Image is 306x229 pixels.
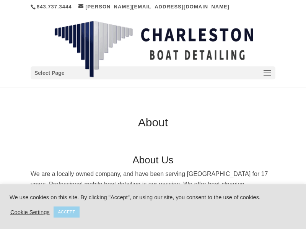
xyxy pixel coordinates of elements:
p: We are a locally owned company, and have been serving [GEOGRAPHIC_DATA] for 17 years. Professiona... [31,169,275,221]
a: [PERSON_NAME][EMAIL_ADDRESS][DOMAIN_NAME] [78,4,229,10]
a: Cookie Settings [10,209,50,216]
div: We use cookies on this site. By clicking "Accept", or using our site, you consent to the use of c... [10,194,296,201]
img: Charleston Boat Detailing [54,21,253,78]
a: 843.737.3444 [37,4,72,10]
h1: About [31,117,275,132]
h2: About Us [31,155,275,169]
a: ACCEPT [54,206,80,218]
span: Select Page [34,69,65,77]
